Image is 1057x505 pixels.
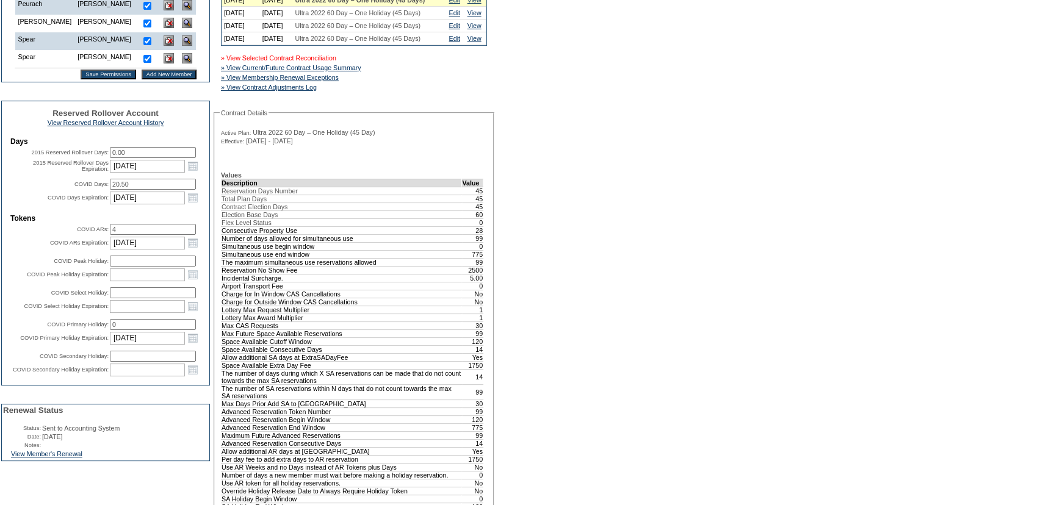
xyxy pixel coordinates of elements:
[462,290,483,298] td: No
[186,363,200,376] a: Open the calendar popup.
[462,479,483,487] td: No
[221,129,251,137] span: Active Plan:
[47,321,109,328] label: COVID Primary Holiday:
[51,290,109,296] label: COVID Select Holiday:
[222,203,287,210] span: Contract Election Days
[54,258,109,264] label: COVID Peak Holiday:
[222,274,462,282] td: Incidental Surcharge.
[222,337,462,345] td: Space Available Cutoff Window
[462,250,483,258] td: 775
[222,439,462,447] td: Advanced Reservation Consecutive Days
[222,345,462,353] td: Space Available Consecutive Days
[260,20,293,32] td: [DATE]
[222,298,462,306] td: Charge for Outside Window CAS Cancellations
[253,129,375,136] span: Ultra 2022 60 Day – One Holiday (45 Day)
[10,214,201,223] td: Tokens
[182,18,192,28] img: View Dashboard
[222,399,462,407] td: Max Days Prior Add SA to [GEOGRAPHIC_DATA]
[186,236,200,249] a: Open the calendar popup.
[222,361,462,369] td: Space Available Extra Day Fee
[462,487,483,495] td: No
[462,210,483,218] td: 60
[462,455,483,463] td: 1750
[74,181,109,187] label: COVID Days:
[222,195,267,202] span: Total Plan Days
[31,149,109,156] label: 2015 Reserved Rollover Days:
[142,70,197,79] input: Add New Member
[222,32,260,45] td: [DATE]
[462,298,483,306] td: No
[10,137,201,146] td: Days
[222,250,462,258] td: Simultaneous use end window
[15,32,74,50] td: Spear
[27,271,109,278] label: COVID Peak Holiday Expiration:
[24,303,109,309] label: COVID Select Holiday Expiration:
[222,258,462,266] td: The maximum simultaneous use reservations allowed
[467,22,482,29] a: View
[186,191,200,204] a: Open the calendar popup.
[462,337,483,345] td: 120
[186,331,200,345] a: Open the calendar popup.
[467,35,482,42] a: View
[260,32,293,45] td: [DATE]
[462,423,483,431] td: 775
[462,384,483,399] td: 99
[222,219,272,226] span: Flex Level Status
[42,424,120,432] span: Sent to Accounting System
[222,179,462,187] td: Description
[462,282,483,290] td: 0
[222,447,462,455] td: Allow additional AR days at [GEOGRAPHIC_DATA]
[221,84,317,91] a: » View Contract Adjustments Log
[222,353,462,361] td: Allow additional SA days at ExtraSADayFee
[462,195,483,202] td: 45
[222,306,462,313] td: Lottery Max Request Multiplier
[164,18,174,28] img: Delete
[74,50,134,68] td: [PERSON_NAME]
[164,35,174,46] img: Delete
[462,202,483,210] td: 45
[222,20,260,32] td: [DATE]
[222,415,462,423] td: Advanced Reservation Begin Window
[462,495,483,503] td: 0
[221,54,336,62] a: » View Selected Contract Reconciliation
[260,7,293,20] td: [DATE]
[462,321,483,329] td: 30
[222,329,462,337] td: Max Future Space Available Reservations
[462,274,483,282] td: 5.00
[182,35,192,46] img: View Dashboard
[246,137,293,145] span: [DATE] - [DATE]
[222,290,462,298] td: Charge for In Window CAS Cancellations
[3,406,63,415] span: Renewal Status
[462,463,483,471] td: No
[52,109,159,118] span: Reserved Rollover Account
[77,226,109,232] label: COVID ARs:
[462,187,483,195] td: 45
[222,234,462,242] td: Number of days allowed for simultaneous use
[15,50,74,68] td: Spear
[462,369,483,384] td: 14
[222,431,462,439] td: Maximum Future Advanced Reservations
[295,9,421,16] span: Ultra 2022 60 Day – One Holiday (45 Days)
[40,353,109,359] label: COVID Secondary Holiday:
[222,242,462,250] td: Simultaneous use begin window
[33,160,109,172] label: 2015 Reserved Rollover Days Expiration:
[42,433,63,440] span: [DATE]
[186,268,200,281] a: Open the calendar popup.
[81,70,136,79] input: Save Permissions
[462,234,483,242] td: 99
[74,15,134,32] td: [PERSON_NAME]
[20,335,109,341] label: COVID Primary Holiday Expiration:
[15,15,74,32] td: [PERSON_NAME]
[222,187,298,195] span: Reservation Days Number
[462,439,483,447] td: 14
[222,282,462,290] td: Airport Transport Fee
[221,171,242,179] b: Values
[3,424,41,432] td: Status:
[462,313,483,321] td: 1
[462,361,483,369] td: 1750
[222,313,462,321] td: Lottery Max Award Multiplier
[462,431,483,439] td: 99
[295,22,421,29] span: Ultra 2022 60 Day – One Holiday (45 Days)
[462,306,483,313] td: 1
[3,442,41,449] td: Notes:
